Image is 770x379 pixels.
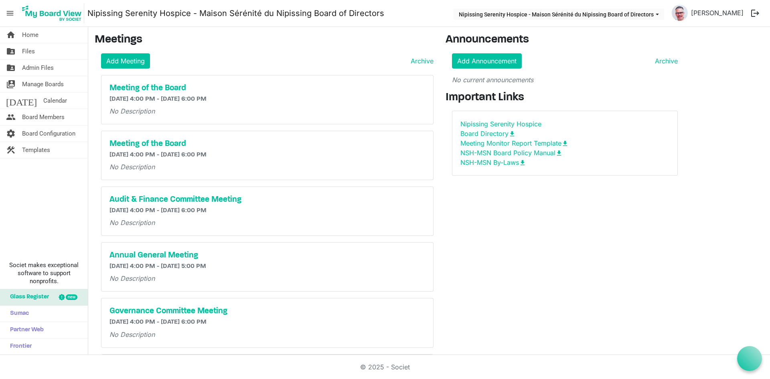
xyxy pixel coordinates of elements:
[452,53,522,69] a: Add Announcement
[109,274,425,283] p: No Description
[6,60,16,76] span: folder_shared
[22,109,65,125] span: Board Members
[460,158,526,166] a: NSH-MSN By-Lawsdownload
[109,162,425,172] p: No Description
[460,130,516,138] a: Board Directorydownload
[688,5,747,21] a: [PERSON_NAME]
[6,93,37,109] span: [DATE]
[22,27,38,43] span: Home
[109,318,425,326] h6: [DATE] 4:00 PM - [DATE] 6:00 PM
[6,289,49,305] span: Glass Register
[460,120,541,128] a: Nipissing Serenity Hospice
[66,294,77,300] div: new
[452,75,678,85] p: No current announcements
[555,150,563,157] span: download
[6,306,29,322] span: Sumac
[747,5,764,22] button: logout
[407,56,434,66] a: Archive
[22,142,50,158] span: Templates
[6,109,16,125] span: people
[109,251,425,260] a: Annual General Meeting
[454,8,664,20] button: Nipissing Serenity Hospice - Maison Sérénité du Nipissing Board of Directors dropdownbutton
[87,5,384,21] a: Nipissing Serenity Hospice - Maison Sérénité du Nipissing Board of Directors
[22,43,35,59] span: Files
[446,33,684,47] h3: Announcements
[6,27,16,43] span: home
[6,142,16,158] span: construction
[460,149,563,157] a: NSH-MSN Board Policy Manualdownload
[446,91,684,105] h3: Important Links
[6,43,16,59] span: folder_shared
[109,195,425,205] a: Audit & Finance Committee Meeting
[20,3,87,23] a: My Board View Logo
[652,56,678,66] a: Archive
[519,159,526,166] span: download
[509,130,516,138] span: download
[672,5,688,21] img: 0MpDF0xZpsvmN6nJu6j4na9fkL8uVyLzeteg1SJYPbrsJSYLf2fhu80Md3nUuTb8z2fY53FdlAzUaTt7U3Ey7Q_thumb.png
[22,76,64,92] span: Manage Boards
[43,93,67,109] span: Calendar
[4,261,84,285] span: Societ makes exceptional software to support nonprofits.
[109,83,425,93] a: Meeting of the Board
[460,139,569,147] a: Meeting Monitor Report Templatedownload
[109,106,425,116] p: No Description
[2,6,18,21] span: menu
[109,207,425,215] h6: [DATE] 4:00 PM - [DATE] 6:00 PM
[109,306,425,316] a: Governance Committee Meeting
[6,322,44,338] span: Partner Web
[22,60,54,76] span: Admin Files
[22,126,75,142] span: Board Configuration
[109,263,425,270] h6: [DATE] 4:00 PM - [DATE] 5:00 PM
[6,126,16,142] span: settings
[6,76,16,92] span: switch_account
[101,53,150,69] a: Add Meeting
[109,95,425,103] h6: [DATE] 4:00 PM - [DATE] 6:00 PM
[109,139,425,149] a: Meeting of the Board
[20,3,84,23] img: My Board View Logo
[109,218,425,227] p: No Description
[561,140,569,147] span: download
[360,363,410,371] a: © 2025 - Societ
[109,330,425,339] p: No Description
[109,151,425,159] h6: [DATE] 4:00 PM - [DATE] 6:00 PM
[6,338,32,355] span: Frontier
[95,33,434,47] h3: Meetings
